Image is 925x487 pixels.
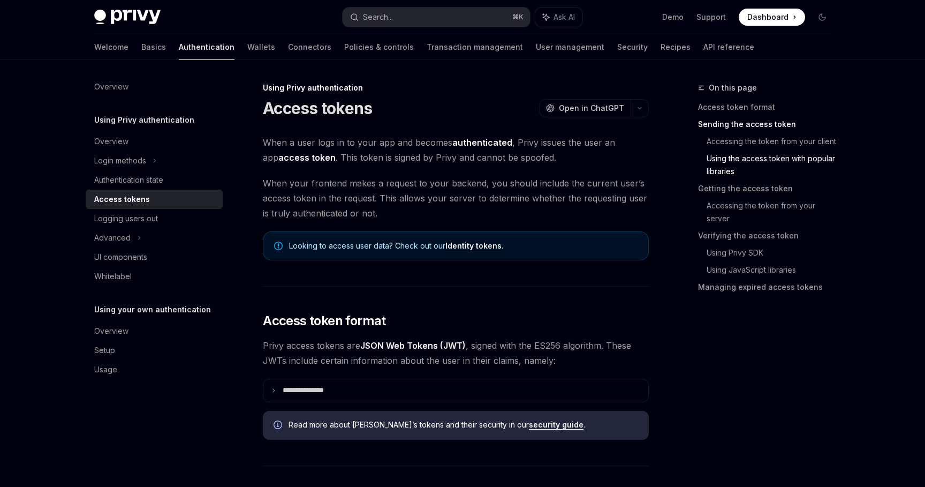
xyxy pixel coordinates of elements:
a: Connectors [288,34,331,60]
div: Advanced [94,231,131,244]
div: Access tokens [94,193,150,206]
a: Security [617,34,648,60]
span: Dashboard [747,12,788,23]
a: Access token format [698,99,839,116]
a: Wallets [247,34,275,60]
svg: Info [274,421,284,431]
span: Read more about [PERSON_NAME]’s tokens and their security in our . [289,419,638,430]
span: ⌘ K [512,13,524,21]
a: Setup [86,341,223,360]
button: Toggle dark mode [814,9,831,26]
span: Privy access tokens are , signed with the ES256 algorithm. These JWTs include certain information... [263,338,649,368]
a: User management [536,34,604,60]
div: Search... [363,11,393,24]
button: Ask AI [535,8,582,27]
a: Overview [86,321,223,341]
span: When a user logs in to your app and becomes , Privy issues the user an app . This token is signed... [263,135,649,165]
a: Sending the access token [698,116,839,133]
span: Looking to access user data? Check out our . [289,241,638,251]
a: Access tokens [86,190,223,209]
div: Usage [94,363,117,376]
a: security guide [529,420,583,430]
div: Using Privy authentication [263,83,649,93]
a: Demo [662,12,684,23]
a: Getting the access token [698,180,839,197]
a: Policies & controls [344,34,414,60]
a: Identity tokens [445,241,502,251]
a: Verifying the access token [698,227,839,244]
a: Usage [86,360,223,379]
h1: Access tokens [263,99,372,118]
div: UI components [94,251,147,264]
a: Logging users out [86,209,223,228]
div: Overview [94,80,128,93]
a: UI components [86,248,223,267]
a: Accessing the token from your client [707,133,839,150]
img: dark logo [94,10,161,25]
strong: authenticated [452,137,512,148]
h5: Using Privy authentication [94,114,194,126]
div: Setup [94,344,115,357]
a: Whitelabel [86,267,223,286]
span: On this page [709,81,757,94]
div: Logging users out [94,212,158,225]
a: JSON Web Tokens (JWT) [360,340,466,351]
span: When your frontend makes a request to your backend, you should include the current user’s access ... [263,176,649,221]
svg: Note [274,242,283,250]
span: Open in ChatGPT [559,103,624,114]
a: Dashboard [739,9,805,26]
a: Basics [141,34,166,60]
a: Using the access token with popular libraries [707,150,839,180]
div: Whitelabel [94,270,132,283]
a: Overview [86,77,223,96]
div: Overview [94,325,128,338]
a: Welcome [94,34,128,60]
a: Authentication [179,34,234,60]
h5: Using your own authentication [94,303,211,316]
button: Open in ChatGPT [539,99,631,117]
a: Support [696,12,726,23]
a: Accessing the token from your server [707,197,839,227]
span: Access token format [263,312,386,329]
a: Recipes [661,34,691,60]
a: Overview [86,132,223,151]
a: Authentication state [86,170,223,190]
a: Transaction management [427,34,523,60]
a: Using Privy SDK [707,244,839,261]
button: Search...⌘K [343,8,530,27]
a: API reference [703,34,754,60]
div: Overview [94,135,128,148]
div: Authentication state [94,174,163,186]
strong: access token [278,152,336,163]
span: Ask AI [554,12,575,23]
div: Login methods [94,154,146,167]
a: Using JavaScript libraries [707,261,839,279]
a: Managing expired access tokens [698,279,839,296]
